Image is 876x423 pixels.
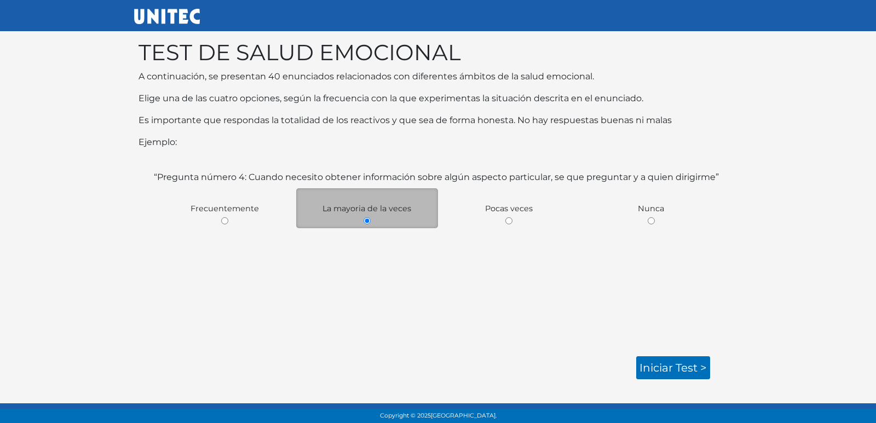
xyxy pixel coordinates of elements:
[139,136,737,149] p: Ejemplo:
[134,9,200,24] img: UNITEC
[139,70,737,83] p: A continuación, se presentan 40 enunciados relacionados con diferentes ámbitos de la salud emocio...
[154,171,719,184] label: “Pregunta número 4: Cuando necesito obtener información sobre algún aspecto particular, se que pr...
[191,204,259,213] span: Frecuentemente
[139,39,737,66] h1: TEST DE SALUD EMOCIONAL
[139,92,737,105] p: Elige una de las cuatro opciones, según la frecuencia con la que experimentas la situación descri...
[638,204,664,213] span: Nunca
[485,204,533,213] span: Pocas veces
[636,356,710,379] a: Iniciar test >
[322,204,411,213] span: La mayoria de la veces
[431,412,497,419] span: [GEOGRAPHIC_DATA].
[139,114,737,127] p: Es importante que respondas la totalidad de los reactivos y que sea de forma honesta. No hay resp...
